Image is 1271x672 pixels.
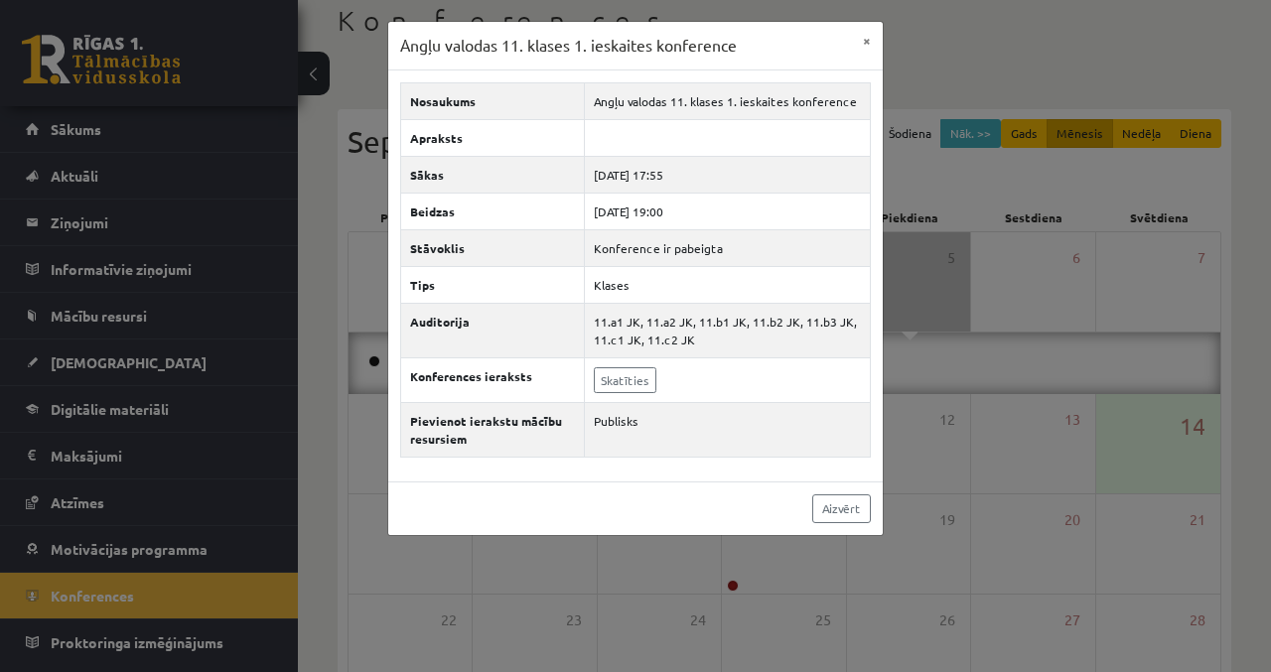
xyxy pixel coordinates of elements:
td: Angļu valodas 11. klases 1. ieskaites konference [585,82,871,119]
th: Pievienot ierakstu mācību resursiem [401,402,585,457]
td: Konference ir pabeigta [585,229,871,266]
a: Aizvērt [812,494,871,523]
td: [DATE] 17:55 [585,156,871,193]
th: Stāvoklis [401,229,585,266]
td: Klases [585,266,871,303]
a: Skatīties [594,367,656,393]
button: × [851,22,883,60]
th: Sākas [401,156,585,193]
th: Tips [401,266,585,303]
td: 11.a1 JK, 11.a2 JK, 11.b1 JK, 11.b2 JK, 11.b3 JK, 11.c1 JK, 11.c2 JK [585,303,871,357]
th: Beidzas [401,193,585,229]
th: Konferences ieraksts [401,357,585,402]
th: Nosaukums [401,82,585,119]
th: Apraksts [401,119,585,156]
h3: Angļu valodas 11. klases 1. ieskaites konference [400,34,737,58]
td: Publisks [585,402,871,457]
td: [DATE] 19:00 [585,193,871,229]
th: Auditorija [401,303,585,357]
